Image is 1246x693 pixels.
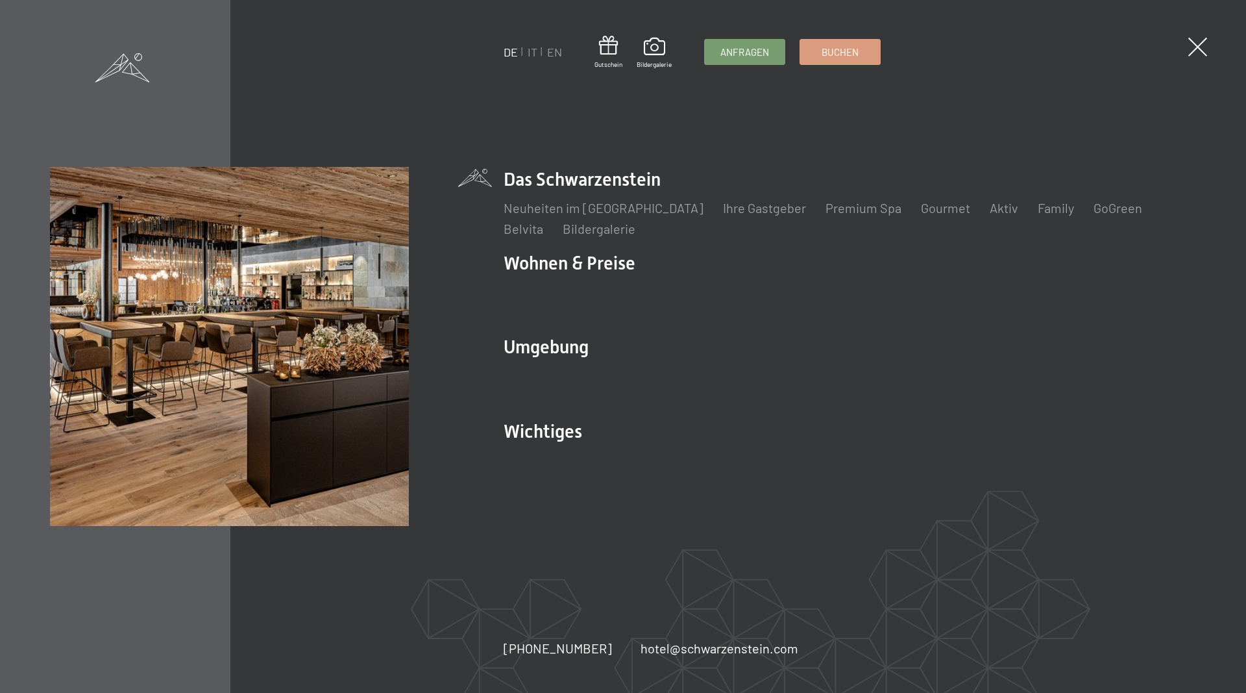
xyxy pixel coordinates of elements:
[1038,200,1074,216] a: Family
[1093,200,1142,216] a: GoGreen
[800,40,880,64] a: Buchen
[637,38,672,69] a: Bildergalerie
[504,640,612,656] span: [PHONE_NUMBER]
[822,45,859,59] span: Buchen
[504,221,543,236] a: Belvita
[705,40,785,64] a: Anfragen
[504,639,612,657] a: [PHONE_NUMBER]
[504,45,518,59] a: DE
[641,639,798,657] a: hotel@schwarzenstein.com
[637,60,672,69] span: Bildergalerie
[921,200,970,216] a: Gourmet
[594,60,622,69] span: Gutschein
[50,167,409,526] img: Wellnesshotel Südtirol SCHWARZENSTEIN - Wellnessurlaub in den Alpen, Wandern und Wellness
[990,200,1018,216] a: Aktiv
[723,200,806,216] a: Ihre Gastgeber
[720,45,769,59] span: Anfragen
[528,45,537,59] a: IT
[825,200,901,216] a: Premium Spa
[563,221,635,236] a: Bildergalerie
[547,45,562,59] a: EN
[594,36,622,69] a: Gutschein
[504,200,703,216] a: Neuheiten im [GEOGRAPHIC_DATA]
